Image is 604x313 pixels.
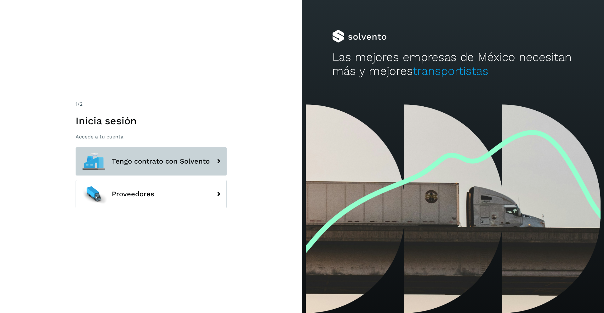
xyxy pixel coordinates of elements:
[332,50,574,78] h2: Las mejores empresas de México necesitan más y mejores
[112,158,210,165] span: Tengo contrato con Solvento
[76,101,77,107] span: 1
[76,100,227,108] div: /2
[112,190,154,198] span: Proveedores
[76,115,227,127] h1: Inicia sesión
[76,180,227,208] button: Proveedores
[76,134,227,140] p: Accede a tu cuenta
[413,64,488,78] span: transportistas
[76,147,227,176] button: Tengo contrato con Solvento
